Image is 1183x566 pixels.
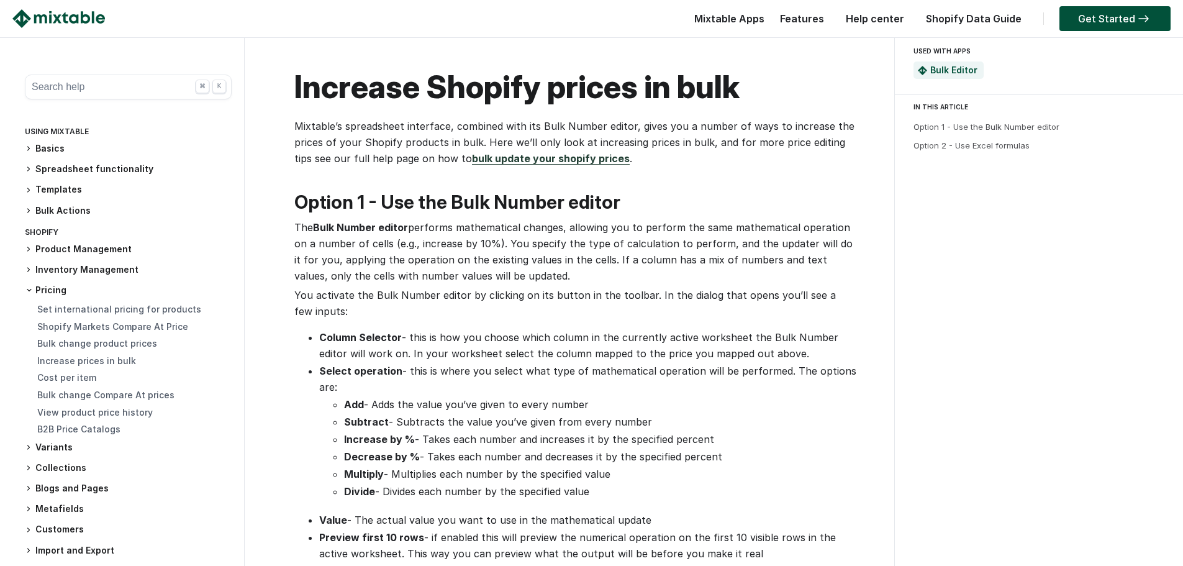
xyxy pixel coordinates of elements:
[37,372,96,383] a: Cost per item
[319,512,857,528] p: - The actual value you want to use in the mathematical update
[294,118,857,167] p: Mixtable’s spreadsheet interface, combined with its Bulk Number editor, gives you a number of way...
[294,191,857,213] h2: Option 1 - Use the Bulk Number editor
[930,65,977,75] a: Bulk Editor
[319,531,424,544] strong: Preview first 10 rows
[25,441,232,454] h3: Variants
[25,544,232,557] h3: Import and Export
[294,68,857,106] h1: Increase Shopify prices in bulk
[25,263,232,276] h3: Inventory Management
[319,331,402,344] strong: Column Selector
[25,523,232,536] h3: Customers
[472,152,630,165] a: bulk update your shopify prices
[25,503,232,516] h3: Metafields
[920,12,1028,25] a: Shopify Data Guide
[913,140,1030,150] a: Option 2 - Use Excel formulas
[25,163,232,176] h3: Spreadsheet functionality
[344,468,384,480] strong: Multiply
[37,304,201,314] a: Set international pricing for products
[25,204,232,217] h3: Bulk Actions
[25,284,232,296] h3: Pricing
[25,124,232,142] div: Using Mixtable
[37,321,188,332] a: Shopify Markets Compare At Price
[319,529,857,562] p: - if enabled this will preview the numerical operation on the first 10 visible rows in the active...
[688,9,764,34] div: Mixtable Apps
[25,142,232,155] h3: Basics
[37,390,175,400] a: Bulk change Compare At prices
[344,398,364,411] strong: Add
[319,514,347,526] strong: Value
[840,12,910,25] a: Help center
[913,101,1172,112] div: IN THIS ARTICLE
[1135,15,1152,22] img: arrow-right.svg
[344,414,857,430] li: - Subtracts the value you’ve given from every number
[344,396,857,413] li: - Adds the value you’ve given to every number
[12,9,105,28] img: Mixtable logo
[344,449,857,465] li: - Takes each number and decreases it by the specified percent
[344,431,857,447] li: - Takes each number and increases it by the specified percent
[25,75,232,99] button: Search help ⌘ K
[25,225,232,243] div: Shopify
[25,482,232,495] h3: Blogs and Pages
[344,466,857,482] li: - Multiplies each number by the specified value
[344,450,420,463] strong: Decrease by %
[37,355,136,366] a: Increase prices in bulk
[913,122,1059,132] a: Option 1 - Use the Bulk Number editor
[313,221,408,234] strong: Bulk Number editor
[344,416,389,428] strong: Subtract
[344,485,375,498] strong: Divide
[37,407,153,418] a: View product price history
[344,483,857,500] li: - Divides each number by the specified value
[196,80,209,93] div: ⌘
[212,80,226,93] div: K
[319,329,857,362] p: - this is how you choose which column in the currently active worksheet the Bulk Number editor wi...
[918,66,927,75] img: Mixtable Spreadsheet Bulk Editor App
[25,183,232,196] h3: Templates
[294,287,857,319] p: You activate the Bulk Number editor by clicking on its button in the toolbar. In the dialog that ...
[344,433,415,445] strong: Increase by %
[37,338,157,349] a: Bulk change product prices
[37,424,120,434] a: B2B Price Catalogs
[319,363,857,395] p: - this is where you select what type of mathematical operation will be performed. The options are:
[774,12,830,25] a: Features
[25,243,232,256] h3: Product Management
[913,43,1159,58] div: USED WITH APPS
[25,462,232,475] h3: Collections
[319,365,402,377] strong: Select operation
[294,219,857,284] p: The performs mathematical changes, allowing you to perform the same mathematical operation on a n...
[1059,6,1171,31] a: Get Started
